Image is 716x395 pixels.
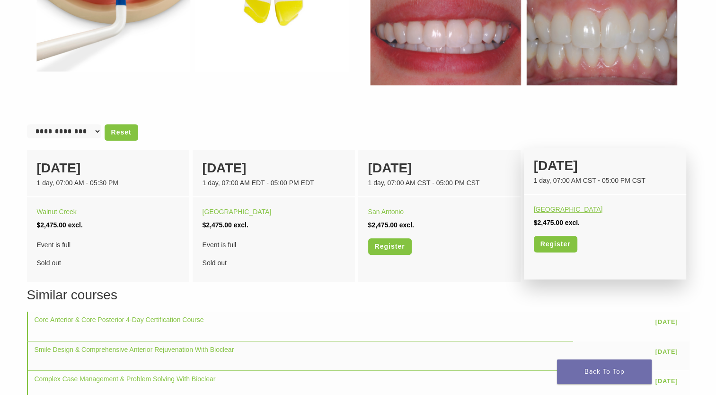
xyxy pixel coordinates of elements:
[37,208,77,215] a: Walnut Creek
[399,221,414,229] span: excl.
[534,176,676,186] div: 1 day, 07:00 AM CST - 05:00 PM CST
[37,238,179,269] div: Sold out
[35,316,204,323] a: Core Anterior & Core Posterior 4-Day Certification Course
[557,359,652,384] a: Back To Top
[203,208,272,215] a: [GEOGRAPHIC_DATA]
[368,221,398,229] span: $2,475.00
[37,158,179,178] div: [DATE]
[651,374,683,389] a: [DATE]
[35,375,216,383] a: Complex Case Management & Problem Solving With Bioclear
[203,238,345,251] span: Event is full
[37,178,179,188] div: 1 day, 07:00 AM - 05:30 PM
[203,158,345,178] div: [DATE]
[68,221,83,229] span: excl.
[368,238,412,255] a: Register
[534,206,603,213] a: [GEOGRAPHIC_DATA]
[651,345,683,359] a: [DATE]
[534,236,577,252] a: Register
[203,178,345,188] div: 1 day, 07:00 AM EDT - 05:00 PM EDT
[368,158,511,178] div: [DATE]
[368,208,404,215] a: San Antonio
[651,315,683,330] a: [DATE]
[368,178,511,188] div: 1 day, 07:00 AM CST - 05:00 PM CST
[234,221,248,229] span: excl.
[565,219,580,226] span: excl.
[534,219,563,226] span: $2,475.00
[534,156,676,176] div: [DATE]
[203,238,345,269] div: Sold out
[35,346,234,353] a: Smile Design & Comprehensive Anterior Rejuvenation With Bioclear
[37,221,66,229] span: $2,475.00
[105,124,138,141] a: Reset
[203,221,232,229] span: $2,475.00
[37,238,179,251] span: Event is full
